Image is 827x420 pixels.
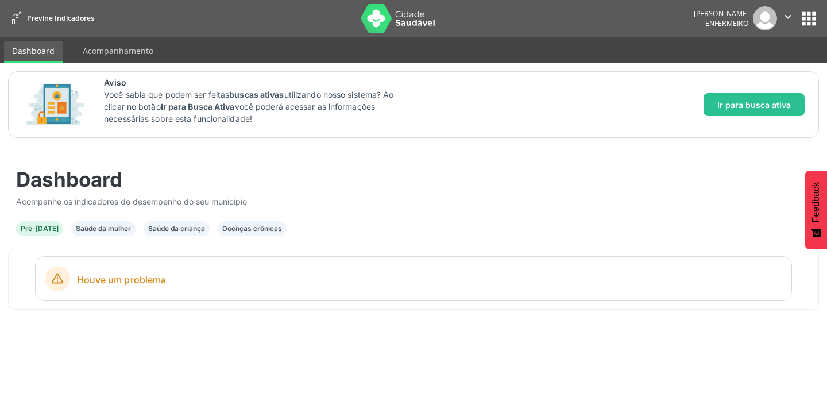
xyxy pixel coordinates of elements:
span: Previne Indicadores [27,13,94,23]
span: Aviso [104,76,408,88]
div: Pré-[DATE] [21,224,59,234]
span: Enfermeiro [705,18,749,28]
a: Acompanhamento [75,41,161,61]
div: Saúde da mulher [76,224,131,234]
div: Saúde da criança [148,224,205,234]
a: Previne Indicadores [8,9,94,28]
a: Dashboard [4,41,63,63]
div: Doenças crônicas [222,224,282,234]
span: Houve um problema [77,273,782,287]
button: apps [799,9,819,29]
span: Feedback [811,182,821,222]
button: Ir para busca ativa [704,93,805,116]
strong: Ir para Busca Ativa [161,102,235,111]
img: Imagem de CalloutCard [22,79,88,130]
img: img [753,6,777,30]
p: Você sabia que podem ser feitas utilizando nosso sistema? Ao clicar no botão você poderá acessar ... [104,88,408,125]
span: Ir para busca ativa [717,99,791,111]
strong: buscas ativas [229,90,284,99]
button:  [777,6,799,30]
div: Acompanhe os indicadores de desempenho do seu município [16,195,811,207]
div: [PERSON_NAME] [694,9,749,18]
i:  [782,10,794,23]
button: Feedback - Mostrar pesquisa [805,171,827,249]
div: Dashboard [16,167,811,191]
